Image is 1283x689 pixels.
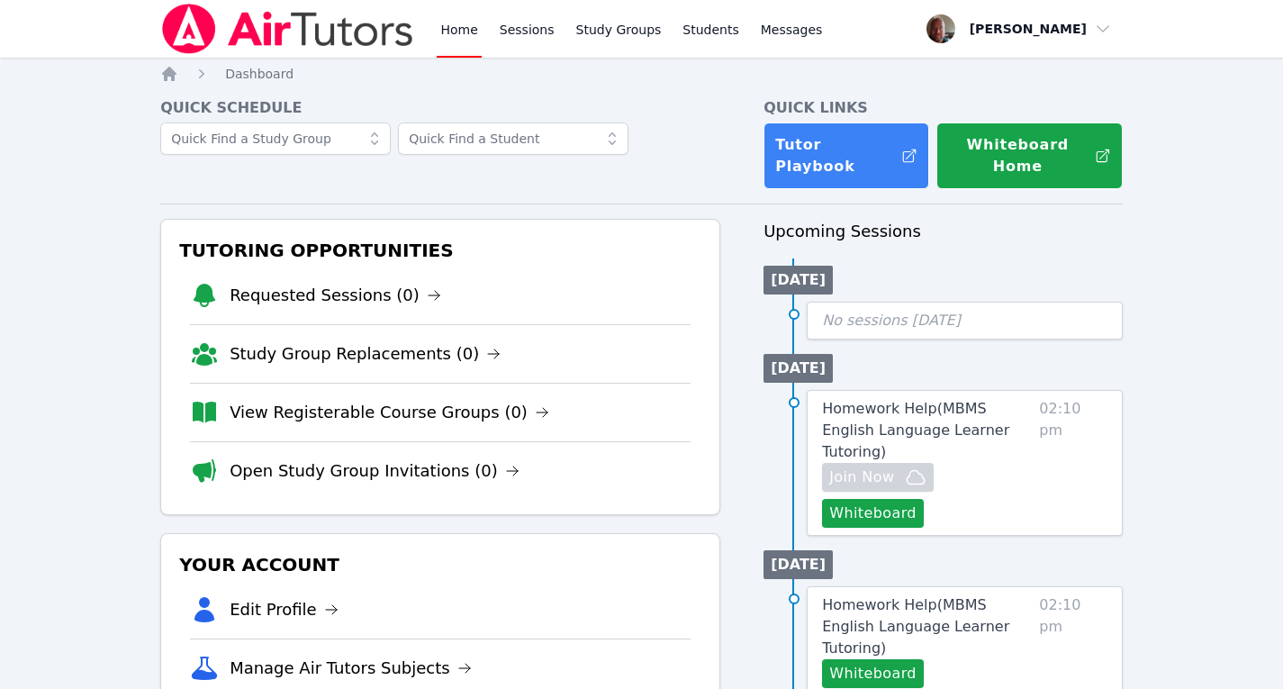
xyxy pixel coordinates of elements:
input: Quick Find a Study Group [160,122,391,155]
a: Dashboard [225,65,294,83]
li: [DATE] [763,354,833,383]
button: Whiteboard [822,499,924,528]
nav: Breadcrumb [160,65,1123,83]
span: Homework Help ( MBMS English Language Learner Tutoring ) [822,596,1009,657]
h3: Your Account [176,548,705,581]
input: Quick Find a Student [398,122,628,155]
span: Dashboard [225,67,294,81]
a: Manage Air Tutors Subjects [230,656,472,681]
span: Homework Help ( MBMS English Language Learner Tutoring ) [822,400,1009,460]
h4: Quick Links [763,97,1123,119]
span: Messages [761,21,823,39]
h3: Upcoming Sessions [763,219,1123,244]
a: View Registerable Course Groups (0) [230,400,549,425]
span: 02:10 pm [1039,594,1107,688]
a: Edit Profile [230,597,339,622]
span: No sessions [DATE] [822,312,961,329]
a: Open Study Group Invitations (0) [230,458,520,484]
img: Air Tutors [160,4,415,54]
a: Homework Help(MBMS English Language Learner Tutoring) [822,594,1032,659]
a: Tutor Playbook [763,122,928,189]
a: Requested Sessions (0) [230,283,441,308]
li: [DATE] [763,550,833,579]
li: [DATE] [763,266,833,295]
a: Study Group Replacements (0) [230,341,501,367]
button: Whiteboard [822,659,924,688]
button: Join Now [822,463,934,492]
h4: Quick Schedule [160,97,720,119]
a: Homework Help(MBMS English Language Learner Tutoring) [822,398,1032,463]
span: 02:10 pm [1039,398,1107,528]
span: Join Now [829,467,894,488]
button: Whiteboard Home [936,122,1123,189]
h3: Tutoring Opportunities [176,234,705,267]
